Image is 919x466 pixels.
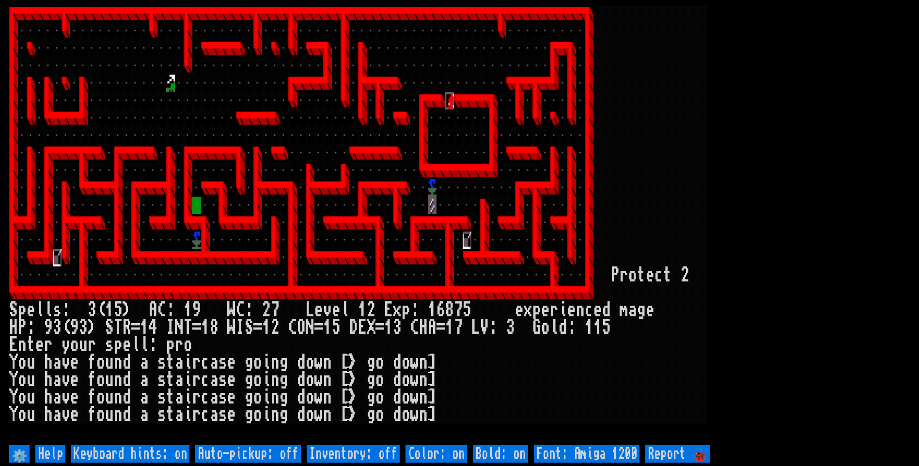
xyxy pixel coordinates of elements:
[27,371,35,388] div: u
[105,388,114,406] div: u
[192,354,201,371] div: r
[140,354,149,371] div: a
[62,406,70,423] div: v
[585,301,593,319] div: c
[9,445,30,463] input: ⚙️
[307,445,400,463] input: Inventory: off
[393,388,402,406] div: d
[70,336,79,354] div: o
[192,319,201,336] div: =
[245,354,253,371] div: g
[402,354,410,371] div: o
[323,354,332,371] div: n
[70,371,79,388] div: e
[18,336,27,354] div: n
[236,301,245,319] div: C
[559,301,567,319] div: i
[245,301,253,319] div: :
[18,406,27,423] div: o
[114,319,123,336] div: T
[201,388,210,406] div: c
[35,301,44,319] div: l
[367,319,375,336] div: X
[559,319,567,336] div: d
[271,388,280,406] div: n
[637,301,646,319] div: g
[332,319,341,336] div: 5
[53,319,62,336] div: 3
[428,319,436,336] div: A
[341,406,349,423] div: [
[367,301,375,319] div: 2
[280,354,288,371] div: g
[140,336,149,354] div: l
[9,406,18,423] div: Y
[375,406,384,423] div: o
[428,354,436,371] div: ]
[44,319,53,336] div: 9
[166,336,175,354] div: p
[9,354,18,371] div: Y
[663,266,672,284] div: t
[210,388,218,406] div: a
[532,319,541,336] div: G
[149,301,157,319] div: A
[419,319,428,336] div: H
[96,371,105,388] div: o
[140,406,149,423] div: a
[62,319,70,336] div: (
[218,406,227,423] div: s
[428,301,436,319] div: 1
[245,406,253,423] div: g
[314,354,323,371] div: w
[646,266,654,284] div: e
[454,319,463,336] div: 7
[534,445,639,463] input: Font: Amiga 1200
[349,406,358,423] div: >
[131,319,140,336] div: =
[271,406,280,423] div: n
[410,354,419,371] div: w
[419,371,428,388] div: n
[9,336,18,354] div: E
[280,406,288,423] div: g
[157,301,166,319] div: C
[9,319,18,336] div: H
[323,406,332,423] div: n
[70,354,79,371] div: e
[9,371,18,388] div: Y
[27,354,35,371] div: u
[53,354,62,371] div: a
[280,371,288,388] div: g
[637,266,646,284] div: t
[27,388,35,406] div: u
[323,388,332,406] div: n
[288,319,297,336] div: C
[70,406,79,423] div: e
[489,319,498,336] div: :
[384,319,393,336] div: 1
[297,406,306,423] div: d
[184,336,192,354] div: o
[184,406,192,423] div: i
[140,388,149,406] div: a
[35,336,44,354] div: e
[105,371,114,388] div: u
[341,354,349,371] div: [
[166,354,175,371] div: t
[375,354,384,371] div: o
[367,371,375,388] div: g
[375,319,384,336] div: =
[114,388,123,406] div: n
[620,266,628,284] div: r
[227,371,236,388] div: e
[218,371,227,388] div: s
[79,336,88,354] div: u
[9,301,18,319] div: S
[567,301,576,319] div: e
[428,371,436,388] div: ]
[515,301,524,319] div: e
[88,371,96,388] div: f
[18,319,27,336] div: P
[524,301,532,319] div: x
